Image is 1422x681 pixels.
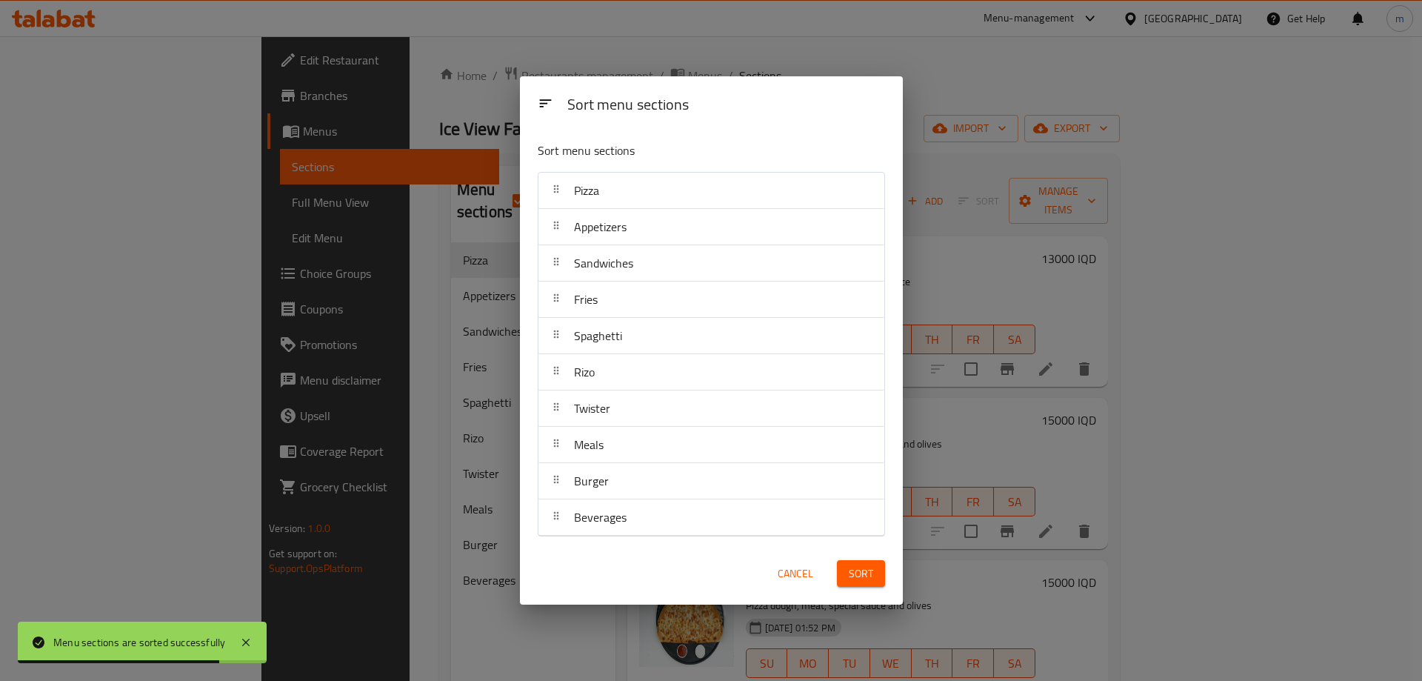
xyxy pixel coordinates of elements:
[574,216,627,238] span: Appetizers
[538,209,884,245] div: Appetizers
[53,634,225,651] div: Menu sections are sorted successfully
[849,565,873,583] span: Sort
[538,173,884,209] div: Pizza
[574,470,609,492] span: Burger
[538,499,884,536] div: Beverages
[837,560,885,588] button: Sort
[538,427,884,463] div: Meals
[574,433,604,456] span: Meals
[561,89,891,122] div: Sort menu sections
[574,325,622,347] span: Spaghetti
[574,252,633,274] span: Sandwiches
[538,391,884,427] div: Twister
[574,506,627,528] span: Beverages
[538,245,884,282] div: Sandwiches
[574,397,610,419] span: Twister
[772,560,819,588] button: Cancel
[538,354,884,391] div: Rizo
[538,318,884,354] div: Spaghetti
[574,361,595,383] span: Rizo
[538,463,884,499] div: Burger
[574,288,598,310] span: Fries
[778,565,813,583] span: Cancel
[574,179,599,202] span: Pizza
[538,142,813,160] p: Sort menu sections
[538,282,884,318] div: Fries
